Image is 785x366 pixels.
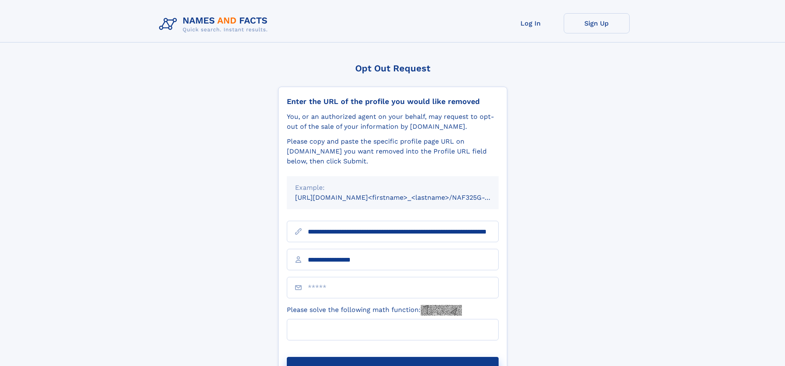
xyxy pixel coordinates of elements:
[498,13,564,33] a: Log In
[287,305,462,316] label: Please solve the following math function:
[295,194,514,201] small: [URL][DOMAIN_NAME]<firstname>_<lastname>/NAF325G-xxxxxxxx
[287,112,499,132] div: You, or an authorized agent on your behalf, may request to opt-out of the sale of your informatio...
[295,183,490,193] div: Example:
[287,137,499,166] div: Please copy and paste the specific profile page URL on [DOMAIN_NAME] you want removed into the Pr...
[287,97,499,106] div: Enter the URL of the profile you would like removed
[278,63,507,73] div: Opt Out Request
[156,13,274,35] img: Logo Names and Facts
[564,13,630,33] a: Sign Up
